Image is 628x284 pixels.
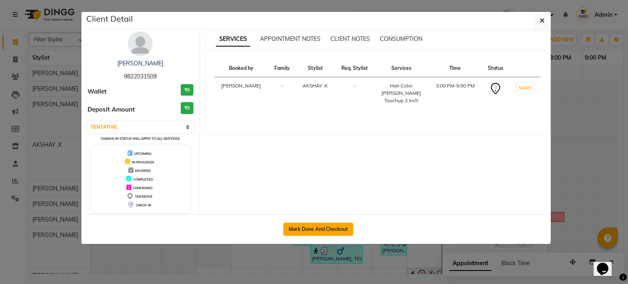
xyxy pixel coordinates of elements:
[128,31,153,56] img: avatar
[214,77,269,110] td: [PERSON_NAME]
[87,105,135,114] span: Deposit Amount
[335,60,375,77] th: Req. Stylist
[181,84,193,96] h3: ₹0
[133,177,153,181] span: COMPLETED
[268,77,296,110] td: -
[216,32,250,47] span: SERVICES
[133,186,153,190] span: CONFIRMED
[379,82,424,104] div: Hair Color [PERSON_NAME] Touchup 2 Inch
[134,152,152,156] span: UPCOMING
[428,60,482,77] th: Time
[181,102,193,114] h3: ₹0
[135,169,151,173] span: DROPPED
[86,13,133,25] h5: Client Detail
[283,223,353,236] button: Mark Done And Checkout
[482,60,509,77] th: Status
[214,60,269,77] th: Booked by
[335,77,375,110] td: -
[303,83,328,89] span: AKSHAY .K
[330,35,370,42] span: CLIENT NOTES
[296,60,334,77] th: Stylist
[428,77,482,110] td: 3:00 PM-5:00 PM
[380,35,422,42] span: CONSUMPTION
[268,60,296,77] th: Family
[87,87,107,96] span: Wallet
[101,136,180,141] small: Change in status will apply to all services.
[124,73,157,80] span: 9822031509
[132,160,154,164] span: IN PROGRESS
[260,35,321,42] span: APPOINTMENT NOTES
[135,195,153,199] span: TENTATIVE
[136,203,151,207] span: CHECK-IN
[594,251,620,276] iframe: chat widget
[375,60,428,77] th: Services
[117,60,163,67] a: [PERSON_NAME]
[517,83,534,93] button: START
